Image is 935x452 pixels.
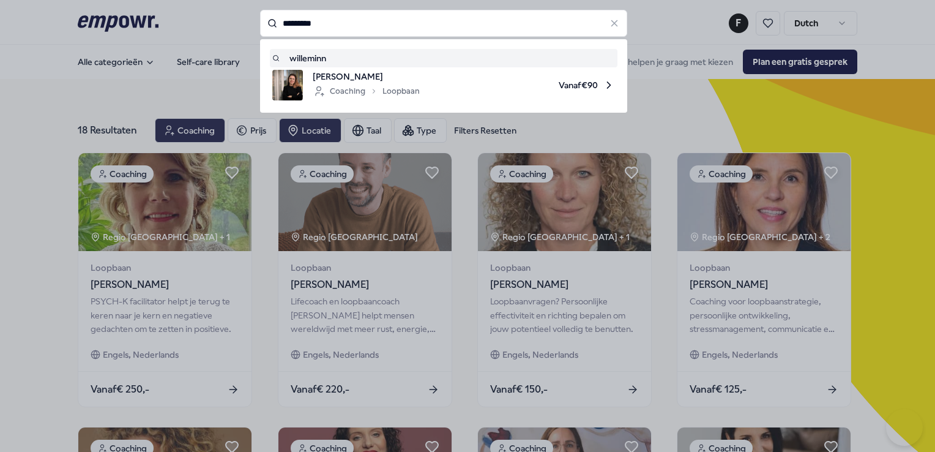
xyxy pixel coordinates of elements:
a: willeminn [272,51,615,65]
img: product image [272,70,303,100]
span: Vanaf € 90 [430,70,615,100]
a: product image[PERSON_NAME]CoachingLoopbaanVanaf€90 [272,70,615,100]
span: [PERSON_NAME] [313,70,420,83]
input: Search for products, categories or subcategories [260,10,627,37]
iframe: Help Scout Beacon - Open [886,409,923,446]
div: Coaching Loopbaan [313,84,420,99]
